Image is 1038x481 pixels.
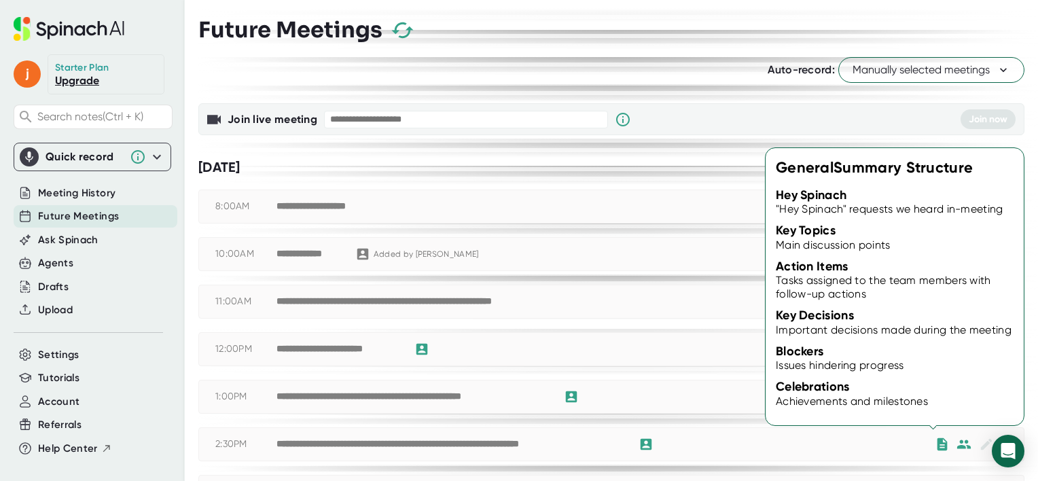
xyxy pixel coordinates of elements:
svg: This event has already passed [1001,341,1017,357]
div: 11:00AM [215,296,276,308]
button: Manually selected meetings [838,57,1024,83]
svg: This event has already passed [1001,389,1017,405]
button: Referrals [38,417,82,433]
svg: Someone has manually disabled Spinach from this meeting. [978,293,994,310]
a: Upgrade [55,74,99,87]
svg: This event has already passed [1001,198,1017,215]
button: Account [38,394,79,410]
span: Auto-record: [768,63,835,76]
button: Help Center [38,441,112,457]
span: Join now [969,113,1007,125]
div: Quick record [20,143,165,171]
button: Agents [38,255,73,271]
h3: Future Meetings [198,17,382,43]
span: j [14,60,41,88]
div: 2:30PM [215,438,276,450]
div: Added by [PERSON_NAME] [374,249,479,260]
div: 1:00PM [215,391,276,403]
div: 8:00AM [215,200,276,213]
span: Manually selected meetings [853,62,1010,78]
button: Tutorials [38,370,79,386]
button: Future Meetings [38,209,119,224]
svg: This event has already passed [1001,293,1017,310]
span: Help Center [38,441,98,457]
button: Drafts [38,279,69,295]
b: Join live meeting [228,113,317,126]
div: 12:00PM [215,343,276,355]
span: Search notes (Ctrl + K) [37,110,168,123]
div: 10:00AM [215,248,276,260]
div: Open Intercom Messenger [992,435,1024,467]
div: [DATE] [198,159,1024,176]
button: Upload [38,302,73,318]
div: Starter Plan [55,62,109,74]
svg: This event has already passed [1001,246,1017,262]
button: Settings [38,347,79,363]
div: Quick record [46,150,123,164]
button: Join now [961,109,1016,129]
button: Meeting History [38,185,115,201]
button: Ask Spinach [38,232,99,248]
